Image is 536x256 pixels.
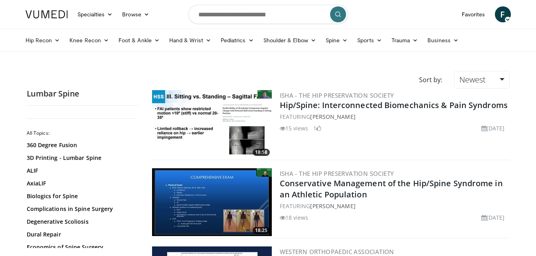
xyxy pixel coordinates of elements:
a: [PERSON_NAME] [310,113,355,120]
img: 8cf580ce-0e69-40cf-bdad-06f149b21afc.300x170_q85_crop-smart_upscale.jpg [152,168,272,236]
a: F [495,6,511,22]
a: Browse [117,6,154,22]
a: Conservative Management of the Hip/Spine Syndrome in an Athletic Population [280,178,503,200]
h2: Lumbar Spine [27,89,138,99]
a: Degenerative Scoliosis [27,218,134,226]
a: 3D Printing - Lumbar Spine [27,154,134,162]
a: AxiaLIF [27,179,134,187]
a: Sports [352,32,387,48]
a: 18:25 [152,168,272,236]
a: Hand & Wrist [164,32,216,48]
a: Hip/Spine: Interconnected Biomechanics & Pain Syndroms [280,100,508,110]
span: 18:58 [253,149,270,156]
div: FEATURING [280,202,508,210]
li: [DATE] [481,124,505,132]
a: [PERSON_NAME] [310,202,355,210]
a: Specialties [73,6,118,22]
a: Complications in Spine Surgery [27,205,134,213]
a: Foot & Ankle [114,32,164,48]
div: FEATURING [280,112,508,121]
a: Shoulder & Elbow [259,32,321,48]
a: ALIF [27,167,134,175]
a: Biologics for Spine [27,192,134,200]
img: 0bdaa4eb-40dd-479d-bd02-e24569e50eb5.300x170_q85_crop-smart_upscale.jpg [152,90,272,158]
a: Dural Repair [27,230,134,238]
a: Favorites [457,6,490,22]
a: Knee Recon [65,32,114,48]
a: Hip Recon [21,32,65,48]
li: [DATE] [481,213,505,222]
li: 1 [313,124,321,132]
a: 360 Degree Fusion [27,141,134,149]
span: Newest [459,74,486,85]
a: Western Orthopaedic Association [280,248,394,256]
div: Sort by: [413,71,448,89]
li: 18 views [280,213,309,222]
a: Newest [454,71,509,89]
a: Spine [321,32,352,48]
a: Business [423,32,463,48]
a: ISHA - The Hip Preservation Society [280,169,394,177]
img: VuMedi Logo [26,10,68,18]
input: Search topics, interventions [188,5,348,24]
a: 18:58 [152,90,272,158]
a: Economics of Spine Surgery [27,243,134,251]
a: Pediatrics [216,32,259,48]
li: 15 views [280,124,309,132]
span: 18:25 [253,227,270,234]
a: ISHA - The Hip Preservation Society [280,91,394,99]
a: Trauma [387,32,423,48]
h2: All Topics: [27,130,136,136]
